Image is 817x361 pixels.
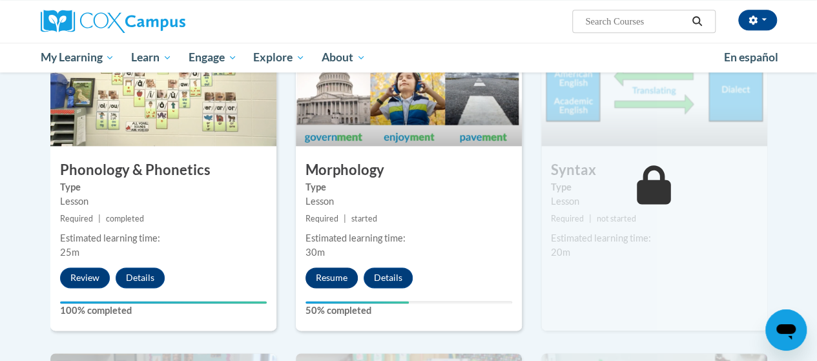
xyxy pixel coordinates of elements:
[551,194,758,209] div: Lesson
[364,267,413,288] button: Details
[180,43,245,72] a: Engage
[245,43,313,72] a: Explore
[60,247,79,258] span: 25m
[296,160,522,180] h3: Morphology
[597,214,636,223] span: not started
[687,14,707,29] button: Search
[31,43,787,72] div: Main menu
[60,194,267,209] div: Lesson
[60,180,267,194] label: Type
[584,14,687,29] input: Search Courses
[123,43,180,72] a: Learn
[589,214,592,223] span: |
[551,231,758,245] div: Estimated learning time:
[305,180,512,194] label: Type
[716,44,787,71] a: En español
[351,214,377,223] span: started
[50,160,276,180] h3: Phonology & Phonetics
[296,17,522,146] img: Course Image
[305,231,512,245] div: Estimated learning time:
[60,214,93,223] span: Required
[60,301,267,304] div: Your progress
[305,247,325,258] span: 30m
[32,43,123,72] a: My Learning
[60,231,267,245] div: Estimated learning time:
[738,10,777,30] button: Account Settings
[541,17,767,146] img: Course Image
[305,304,512,318] label: 50% completed
[541,160,767,180] h3: Syntax
[41,10,185,33] img: Cox Campus
[50,17,276,146] img: Course Image
[116,267,165,288] button: Details
[724,50,778,64] span: En español
[305,194,512,209] div: Lesson
[98,214,101,223] span: |
[305,301,409,304] div: Your progress
[765,309,807,351] iframe: Button to launch messaging window
[60,304,267,318] label: 100% completed
[40,50,114,65] span: My Learning
[551,214,584,223] span: Required
[322,50,366,65] span: About
[305,214,338,223] span: Required
[344,214,346,223] span: |
[189,50,237,65] span: Engage
[305,267,358,288] button: Resume
[551,180,758,194] label: Type
[131,50,172,65] span: Learn
[41,10,273,33] a: Cox Campus
[551,247,570,258] span: 20m
[106,214,144,223] span: completed
[60,267,110,288] button: Review
[313,43,374,72] a: About
[253,50,305,65] span: Explore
